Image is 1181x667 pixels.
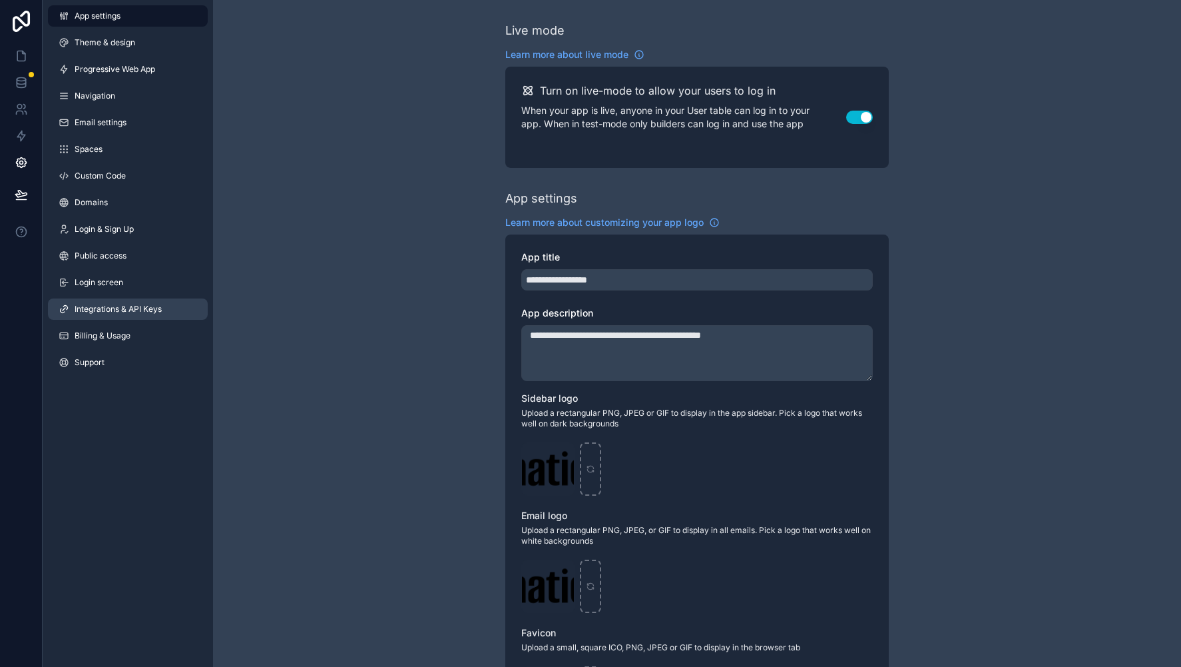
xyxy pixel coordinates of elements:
span: Learn more about live mode [505,48,628,61]
span: Support [75,357,105,368]
span: Email settings [75,117,126,128]
span: Favicon [521,627,556,638]
a: Learn more about customizing your app logo [505,216,720,229]
h2: Turn on live-mode to allow your users to log in [540,83,776,99]
span: Upload a rectangular PNG, JPEG or GIF to display in the app sidebar. Pick a logo that works well ... [521,408,873,429]
a: Support [48,352,208,373]
span: Domains [75,197,108,208]
span: Email logo [521,510,567,521]
span: Billing & Usage [75,331,130,341]
a: Email settings [48,112,208,133]
a: Custom Code [48,165,208,187]
span: Navigation [75,91,115,101]
a: Integrations & API Keys [48,299,208,320]
p: When your app is live, anyone in your User table can log in to your app. When in test-mode only b... [521,104,846,131]
span: Progressive Web App [75,64,155,75]
a: Theme & design [48,32,208,53]
span: Spaces [75,144,103,155]
span: App description [521,307,593,319]
a: Navigation [48,85,208,107]
span: Learn more about customizing your app logo [505,216,704,229]
span: Login screen [75,277,123,288]
div: App settings [505,189,577,208]
a: Spaces [48,139,208,160]
span: Upload a rectangular PNG, JPEG, or GIF to display in all emails. Pick a logo that works well on w... [521,525,873,546]
span: Sidebar logo [521,392,578,404]
a: Domains [48,192,208,213]
a: App settings [48,5,208,27]
a: Learn more about live mode [505,48,644,61]
a: Public access [48,245,208,267]
span: App title [521,251,560,263]
span: App settings [75,11,120,21]
a: Login & Sign Up [48,219,208,240]
span: Upload a small, square ICO, PNG, JPEG or GIF to display in the browser tab [521,642,873,653]
a: Billing & Usage [48,325,208,346]
span: Theme & design [75,37,135,48]
span: Custom Code [75,171,126,181]
span: Public access [75,251,126,261]
a: Progressive Web App [48,59,208,80]
a: Login screen [48,272,208,293]
div: Live mode [505,21,565,40]
span: Login & Sign Up [75,224,134,235]
span: Integrations & API Keys [75,304,162,315]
